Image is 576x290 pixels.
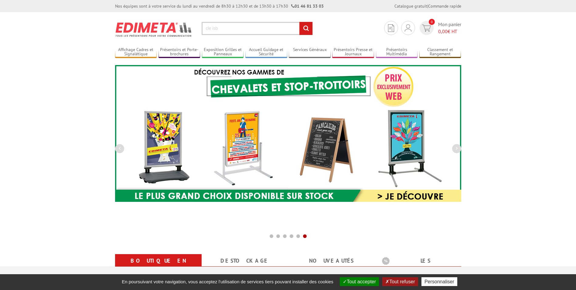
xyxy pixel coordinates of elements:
[122,255,194,277] a: Boutique en ligne
[295,255,367,266] a: nouveautés
[382,255,454,277] a: Les promotions
[119,279,336,284] span: En poursuivant votre navigation, vous acceptez l'utilisation de services tiers pouvant installer ...
[245,47,287,57] a: Accueil Guidage et Sécurité
[202,22,313,35] input: Rechercher un produit ou une référence...
[428,3,461,9] a: Commande rapide
[115,47,157,57] a: Affichage Cadres et Signalétique
[202,47,244,57] a: Exposition Grilles et Panneaux
[158,47,200,57] a: Présentoirs et Porte-brochures
[438,21,461,35] span: Mon panier
[340,277,379,286] button: Tout accepter
[209,255,281,266] a: Destockage
[438,28,461,35] span: € HT
[382,255,458,268] b: Les promotions
[394,3,461,9] div: |
[115,3,324,9] div: Nos équipes sont à votre service du lundi au vendredi de 8h30 à 12h30 et de 13h30 à 17h30
[405,24,411,32] img: devis rapide
[291,3,324,9] strong: 01 46 81 33 03
[421,277,457,286] button: Personnaliser (fenêtre modale)
[438,28,448,34] span: 0,00
[299,22,312,35] input: rechercher
[115,18,193,41] img: Présentoir, panneau, stand - Edimeta - PLV, affichage, mobilier bureau, entreprise
[429,19,435,25] span: 0
[382,277,418,286] button: Tout refuser
[418,21,461,35] a: devis rapide 0 Mon panier 0,00€ HT
[289,47,331,57] a: Services Généraux
[422,25,431,32] img: devis rapide
[376,47,418,57] a: Présentoirs Multimédia
[332,47,374,57] a: Présentoirs Presse et Journaux
[388,24,394,32] img: devis rapide
[419,47,461,57] a: Classement et Rangement
[394,3,427,9] a: Catalogue gratuit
